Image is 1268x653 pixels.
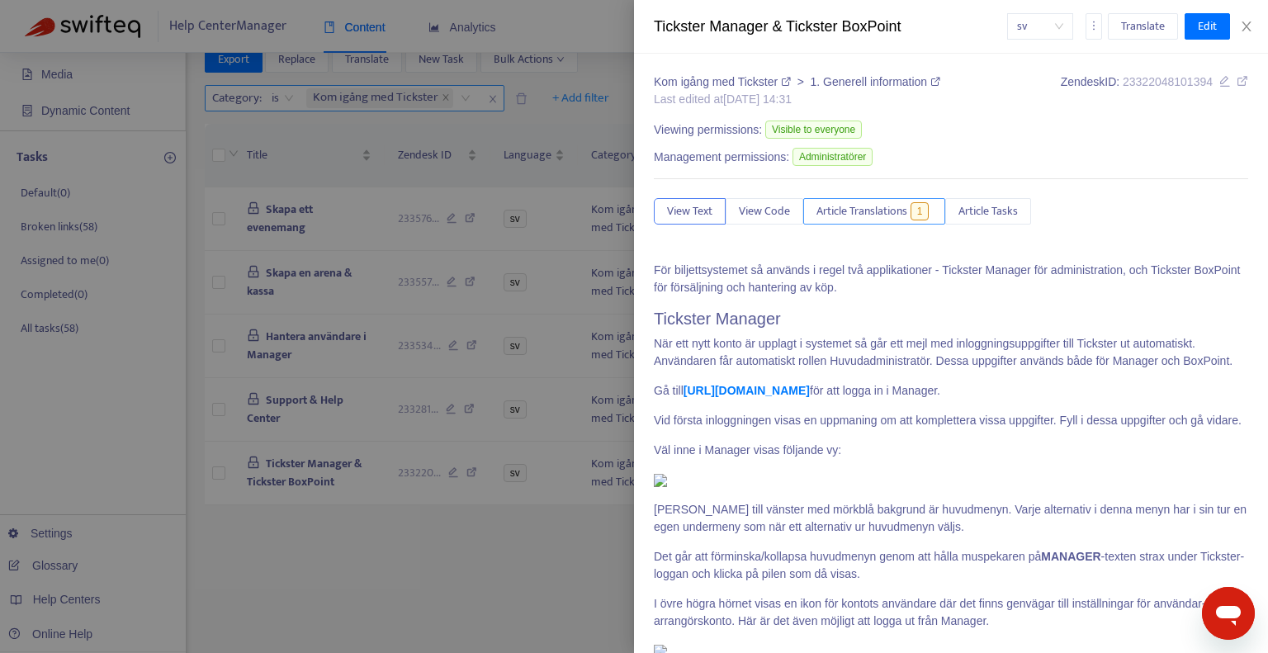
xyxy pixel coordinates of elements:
[765,121,862,139] span: Visible to everyone
[654,149,789,166] span: Management permissions:
[654,262,1248,296] p: För biljettsystemet så används i regel två applikationer - Tickster Manager för administration, o...
[654,16,1007,38] div: Tickster Manager & Tickster BoxPoint
[1088,20,1100,31] span: more
[654,595,1248,630] p: I övre högra hörnet visas en ikon för kontots användare där det finns genvägar till inställningar...
[1123,75,1213,88] span: 23322048101394
[911,202,930,220] span: 1
[1198,17,1217,35] span: Edit
[739,202,790,220] span: View Code
[667,202,712,220] span: View Text
[1041,550,1100,563] strong: MANAGER
[684,384,810,397] a: [URL][DOMAIN_NAME]
[654,121,762,139] span: Viewing permissions:
[1121,17,1165,35] span: Translate
[654,382,1248,400] p: Gå till för att logga in i Manager.
[654,474,667,487] img: 23323107583506
[654,91,940,108] div: Last edited at [DATE] 14:31
[816,202,907,220] span: Article Translations
[654,501,1248,536] p: [PERSON_NAME] till vänster med mörkblå bakgrund är huvudmenyn. Varje alternativ i denna menyn har...
[1061,73,1248,108] div: Zendesk ID:
[654,198,726,225] button: View Text
[654,548,1248,583] p: Det går att förminska/kollapsa huvudmenyn genom att hålla muspekaren på -texten strax under Ticks...
[654,335,1248,370] p: När ett nytt konto är upplagt i systemet så går ett mejl med inloggningsuppgifter till Tickster u...
[1202,587,1255,640] iframe: Knap til at åbne messaging-vindue
[1108,13,1178,40] button: Translate
[803,198,945,225] button: Article Translations1
[1086,13,1102,40] button: more
[726,198,803,225] button: View Code
[654,309,1248,329] h2: Tickster Manager
[654,73,940,91] div: >
[1235,19,1258,35] button: Close
[811,75,941,88] a: 1. Generell information
[1017,14,1063,39] span: sv
[1185,13,1230,40] button: Edit
[654,75,794,88] a: Kom igång med Tickster
[654,442,1248,459] p: Väl inne i Manager visas följande vy:
[792,148,873,166] span: Administratörer
[945,198,1031,225] button: Article Tasks
[958,202,1018,220] span: Article Tasks
[654,412,1248,429] p: Vid första inloggningen visas en uppmaning om att komplettera vissa uppgifter. Fyll i dessa uppgi...
[1240,20,1253,33] span: close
